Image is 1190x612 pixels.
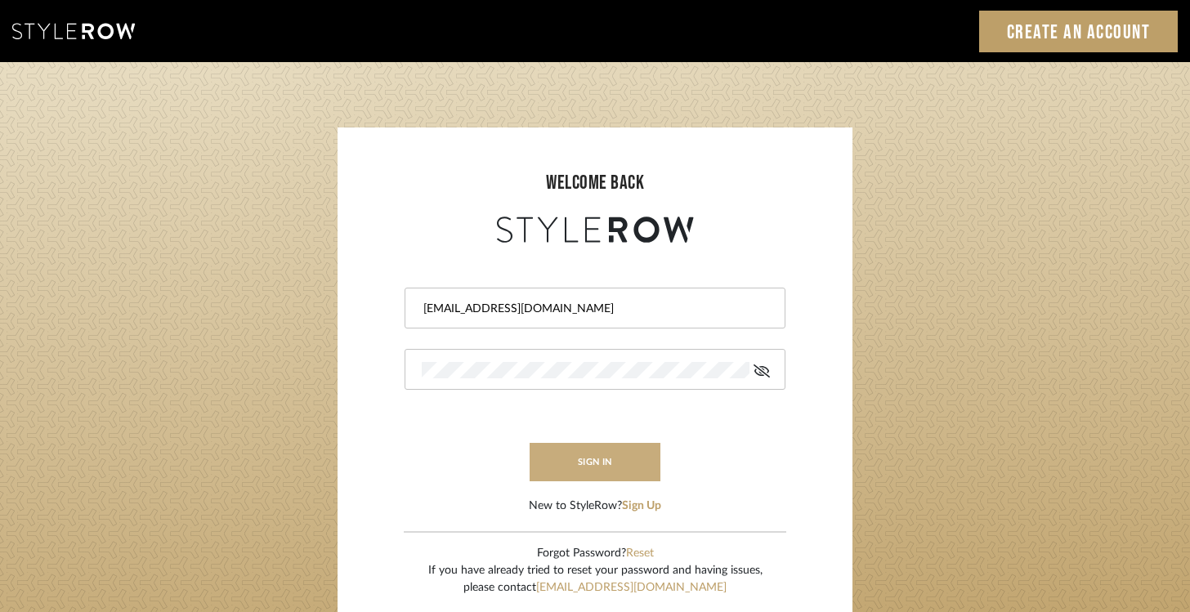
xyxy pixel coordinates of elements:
button: Reset [626,545,654,562]
div: New to StyleRow? [529,498,661,515]
button: sign in [530,443,660,481]
button: Sign Up [622,498,661,515]
a: [EMAIL_ADDRESS][DOMAIN_NAME] [536,582,727,593]
div: welcome back [354,168,836,198]
div: If you have already tried to reset your password and having issues, please contact [428,562,763,596]
div: Forgot Password? [428,545,763,562]
a: Create an Account [979,11,1179,52]
input: Email Address [422,301,764,317]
